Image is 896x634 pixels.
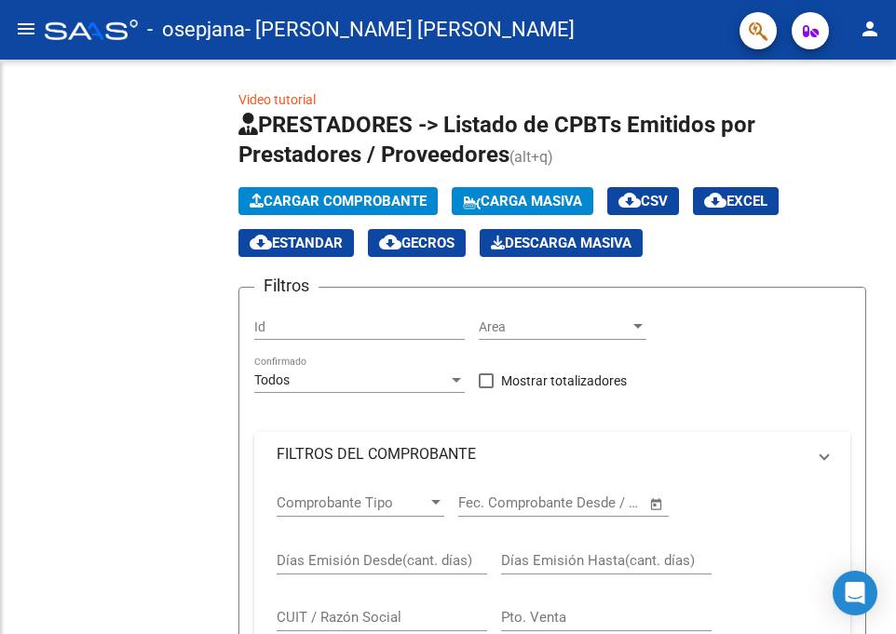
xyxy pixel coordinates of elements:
span: - osepjana [147,9,245,50]
span: (alt+q) [509,148,553,166]
span: CSV [618,193,668,209]
button: CSV [607,187,679,215]
button: Gecros [368,229,466,257]
span: - [PERSON_NAME] [PERSON_NAME] [245,9,575,50]
button: Cargar Comprobante [238,187,438,215]
span: PRESTADORES -> Listado de CPBTs Emitidos por Prestadores / Proveedores [238,112,755,168]
span: Cargar Comprobante [250,193,427,209]
span: Comprobante Tipo [277,494,428,511]
span: Todos [254,372,290,387]
span: Gecros [379,235,455,251]
mat-icon: menu [15,18,37,40]
span: Mostrar totalizadores [501,370,627,392]
input: Fecha fin [550,494,641,511]
mat-panel-title: FILTROS DEL COMPROBANTE [277,444,806,465]
button: Descarga Masiva [480,229,643,257]
a: Video tutorial [238,92,316,107]
span: Descarga Masiva [491,235,631,251]
button: EXCEL [693,187,779,215]
mat-icon: cloud_download [618,189,641,211]
mat-icon: cloud_download [379,231,401,253]
h3: Filtros [254,273,319,299]
mat-icon: cloud_download [704,189,726,211]
button: Open calendar [646,493,668,515]
mat-expansion-panel-header: FILTROS DEL COMPROBANTE [254,432,850,477]
span: Estandar [250,235,343,251]
input: Fecha inicio [458,494,534,511]
mat-icon: person [859,18,881,40]
span: Area [479,319,630,335]
span: Carga Masiva [463,193,582,209]
app-download-masive: Descarga masiva de comprobantes (adjuntos) [480,229,643,257]
button: Carga Masiva [452,187,593,215]
span: EXCEL [704,193,767,209]
button: Estandar [238,229,354,257]
mat-icon: cloud_download [250,231,272,253]
div: Open Intercom Messenger [833,571,877,615]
